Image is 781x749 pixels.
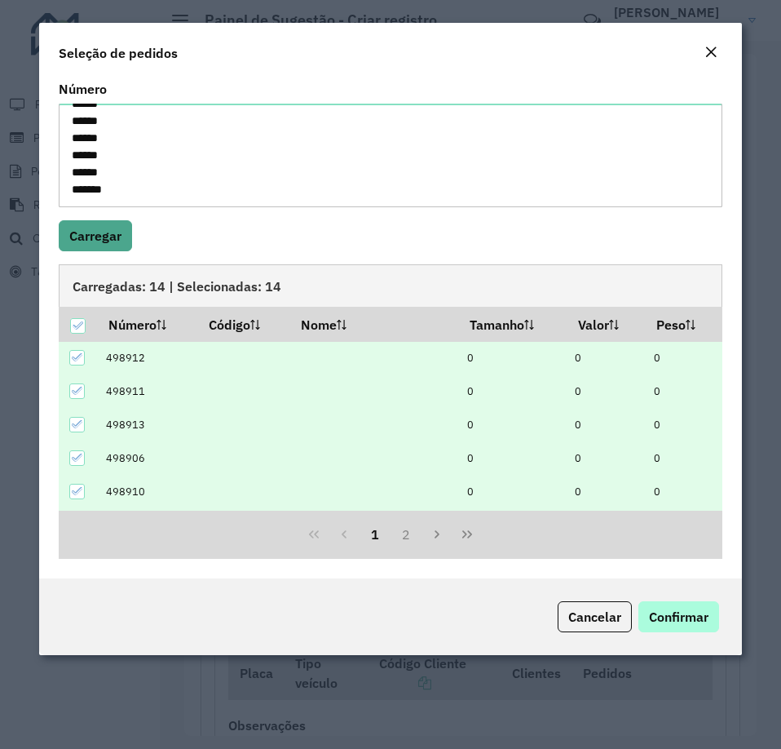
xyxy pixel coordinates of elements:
h4: Seleção de pedidos [59,43,178,63]
td: 0 [458,408,567,441]
td: 498911 [97,374,197,408]
td: 0 [645,475,721,508]
button: 2 [390,519,421,550]
button: Last Page [452,519,483,550]
div: Carregadas: 14 | Selecionadas: 14 [59,264,722,307]
td: 0 [645,374,721,408]
td: 0 [567,342,646,375]
button: Confirmar [638,601,719,632]
span: Cancelar [568,609,621,625]
td: 498906 [97,441,197,475]
td: 498910 [97,475,197,508]
button: Close [699,42,722,64]
td: 0 [458,374,567,408]
td: 498912 [97,342,197,375]
td: 0 [567,408,646,441]
td: 0 [458,441,567,475]
th: Valor [567,307,646,341]
label: Número [59,79,107,99]
td: 498913 [97,408,197,441]
button: Carregar [59,220,132,251]
td: 0 [458,475,567,508]
td: 0 [645,342,721,375]
th: Peso [645,307,721,341]
td: 0 [567,508,646,542]
th: Tamanho [458,307,567,341]
td: 0 [458,508,567,542]
td: 0 [645,508,721,542]
th: Nome [289,307,458,341]
th: Número [97,307,197,341]
td: 0 [645,408,721,441]
td: 0 [567,441,646,475]
td: 0 [458,342,567,375]
td: 0 [567,374,646,408]
button: Cancelar [558,601,632,632]
td: 498908 [97,508,197,542]
td: 0 [645,441,721,475]
th: Código [197,307,289,341]
td: 0 [567,475,646,508]
button: Next Page [421,519,452,550]
button: 1 [360,519,390,550]
em: Fechar [704,46,717,59]
span: Confirmar [649,609,708,625]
